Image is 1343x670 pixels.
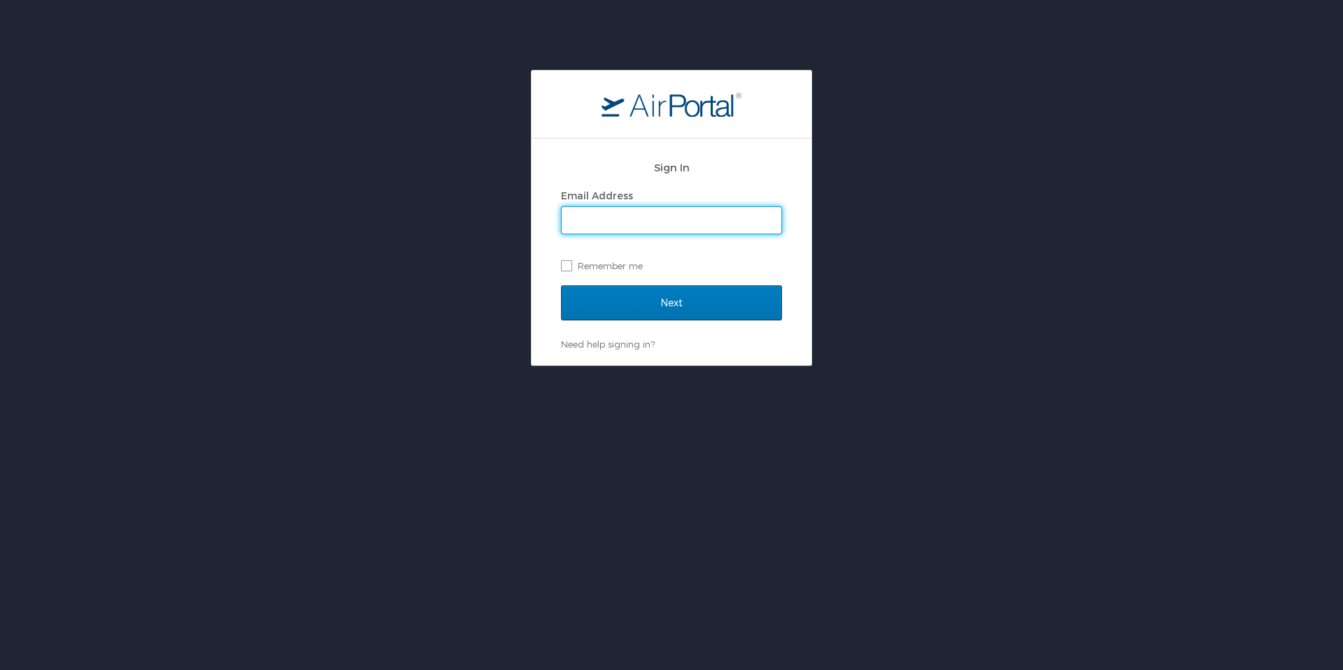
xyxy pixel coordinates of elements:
a: Need help signing in? [561,338,655,350]
label: Email Address [561,190,633,201]
input: Next [561,285,782,320]
label: Remember me [561,255,782,276]
img: logo [602,92,741,117]
h2: Sign In [561,159,782,176]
